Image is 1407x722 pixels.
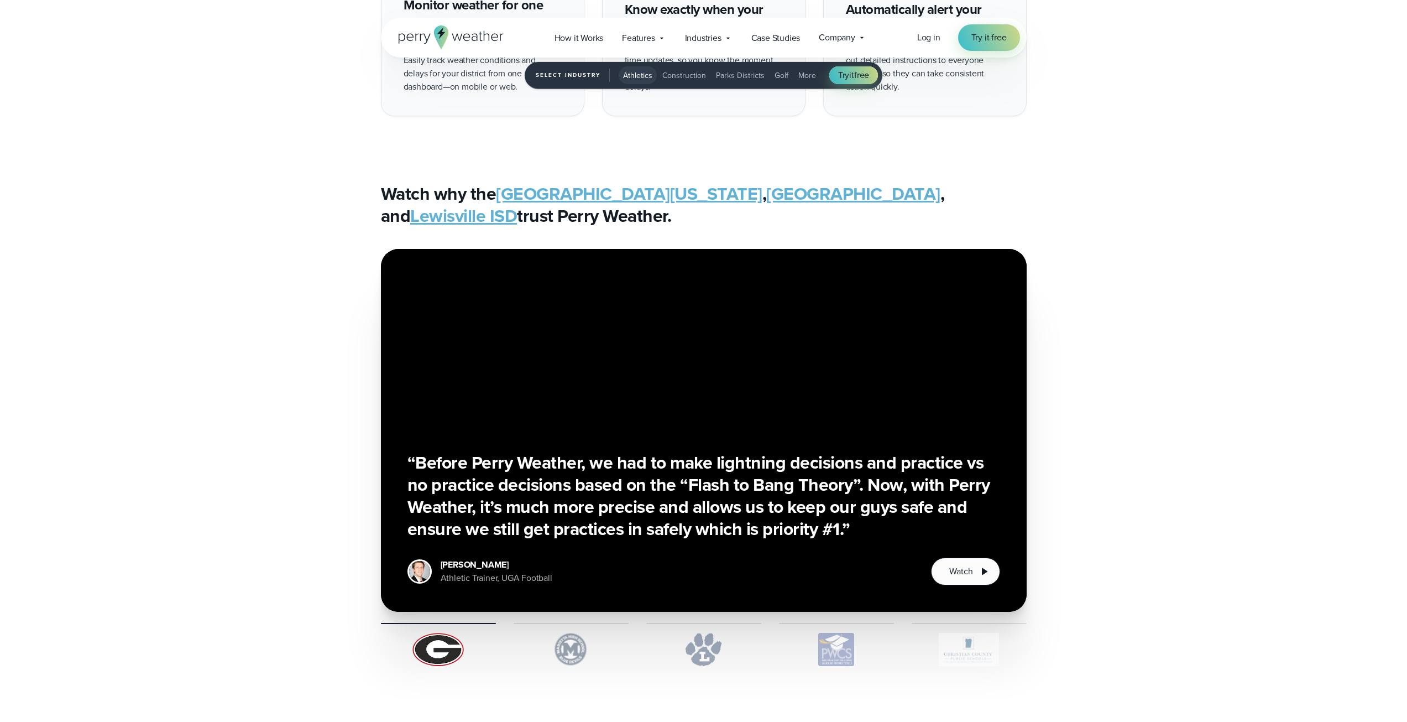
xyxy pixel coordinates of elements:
span: Select Industry [536,69,610,82]
a: Lewisville ISD [410,202,517,229]
span: Case Studies [751,32,801,45]
a: [GEOGRAPHIC_DATA] [766,180,940,207]
span: it [849,69,854,81]
button: Watch [931,558,1000,585]
a: [GEOGRAPHIC_DATA][US_STATE] [496,180,762,207]
span: Try free [838,69,869,82]
span: Try it free [971,31,1007,44]
h3: Watch why the , , and trust Perry Weather. [381,183,1027,227]
span: Industries [685,32,721,45]
span: Watch [949,565,972,578]
a: Try it free [958,24,1020,51]
a: Case Studies [742,27,810,49]
button: Athletics [619,66,657,84]
span: How it Works [555,32,604,45]
span: Company [819,31,855,44]
img: Marietta-High-School.svg [514,633,629,666]
span: Golf [775,70,788,81]
a: How it Works [545,27,613,49]
span: Parks Districts [716,70,765,81]
h3: “Before Perry Weather, we had to make lightning decisions and practice vs no practice decisions b... [407,451,1000,540]
span: Features [622,32,655,45]
a: Tryitfree [829,66,878,84]
span: More [798,70,816,81]
a: Log in [917,31,940,44]
div: 1 of 5 [381,249,1027,612]
button: Construction [658,66,710,84]
button: Parks Districts [712,66,769,84]
button: Golf [770,66,793,84]
span: Construction [662,70,706,81]
div: Athletic Trainer, UGA Football [441,572,552,585]
div: [PERSON_NAME] [441,558,552,572]
span: Athletics [623,70,652,81]
button: More [794,66,820,84]
div: slideshow [381,249,1027,612]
